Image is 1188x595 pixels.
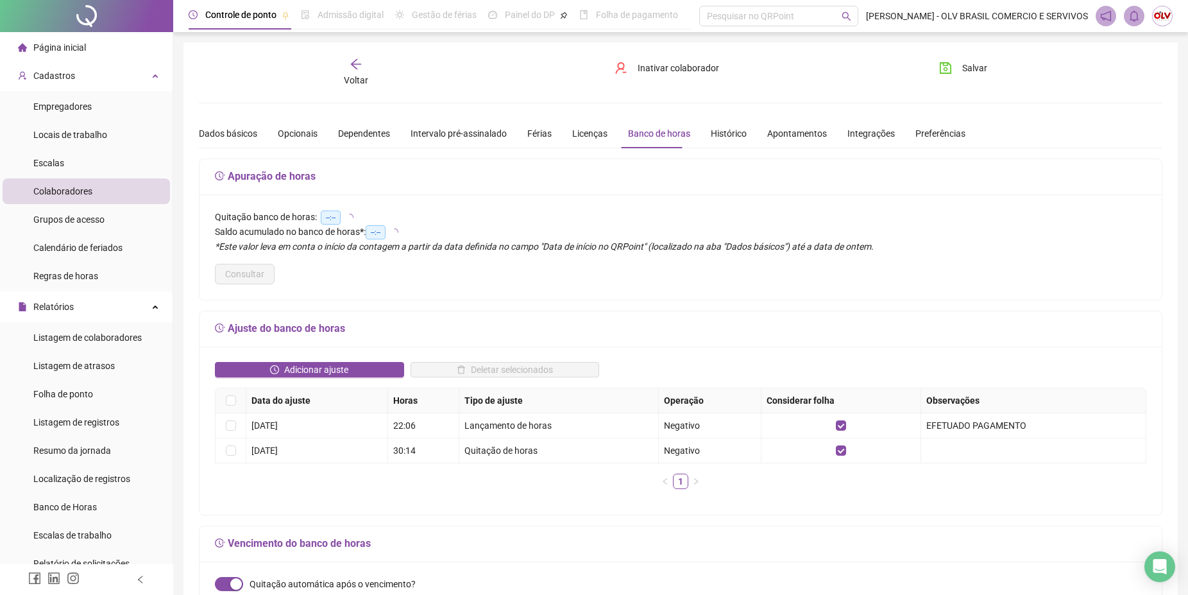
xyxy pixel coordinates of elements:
[215,225,1146,239] div: :
[412,10,477,20] span: Gestão de férias
[250,577,416,591] span: Quitação automática após o vencimento?
[939,62,952,74] span: save
[33,71,75,81] span: Cadastros
[638,61,719,75] span: Inativar colaborador
[47,572,60,585] span: linkedin
[921,388,1146,413] th: Observações
[189,10,198,19] span: clock-circle
[411,126,507,141] div: Intervalo pré-assinalado
[33,243,123,253] span: Calendário de feriados
[579,10,588,19] span: book
[664,418,756,433] div: Negativo
[215,169,1146,184] h5: Apuração de horas
[33,214,105,225] span: Grupos de acesso
[270,365,279,374] span: clock-circle
[33,361,115,371] span: Listagem de atrasos
[464,418,652,433] div: Lançamento de horas
[215,362,404,377] button: Adicionar ajuste
[67,572,80,585] span: instagram
[215,227,360,237] span: Saldo acumulado no banco de horas
[251,418,382,433] div: [DATE]
[505,10,555,20] span: Painel do DP
[388,438,460,463] td: 30:14
[33,42,86,53] span: Página inicial
[615,62,627,74] span: user-delete
[215,212,317,222] span: Quitação banco de horas:
[215,323,225,333] span: field-time
[674,474,688,488] a: 1
[33,101,92,112] span: Empregadores
[605,58,729,78] button: Inativar colaborador
[246,388,388,413] th: Data do ajuste
[1128,10,1140,22] span: bell
[338,126,390,141] div: Dependentes
[488,10,497,19] span: dashboard
[847,126,895,141] div: Integrações
[711,126,747,141] div: Histórico
[866,9,1088,23] span: [PERSON_NAME] - OLV BRASIL COMERCIO E SERVIVOS
[205,10,276,20] span: Controle de ponto
[388,413,460,438] td: 22:06
[321,211,341,225] span: --:--
[18,71,27,80] span: user-add
[215,264,275,284] button: Consultar
[1144,551,1175,582] div: Open Intercom Messenger
[28,572,41,585] span: facebook
[596,10,678,20] span: Folha de pagamento
[344,75,368,85] span: Voltar
[767,126,827,141] div: Apontamentos
[915,126,965,141] div: Preferências
[560,12,568,19] span: pushpin
[388,388,460,413] th: Horas
[278,126,318,141] div: Opcionais
[692,478,700,485] span: right
[527,126,552,141] div: Férias
[33,530,112,540] span: Escalas de trabalho
[33,502,97,512] span: Banco de Horas
[33,158,64,168] span: Escalas
[215,536,1146,551] h5: Vencimento do banco de horas
[688,474,704,489] button: right
[366,225,386,239] span: --:--
[318,10,384,20] span: Admissão digital
[395,10,404,19] span: sun
[659,388,761,413] th: Operação
[664,444,756,458] div: Negativo
[301,10,310,19] span: file-done
[464,444,652,458] div: Quitação de horas
[33,558,130,569] span: Relatório de solicitações
[33,389,93,399] span: Folha de ponto
[33,302,74,312] span: Relatórios
[136,575,145,584] span: left
[215,241,874,252] em: *Este valor leva em conta o início da contagem a partir da data definida no campo "Data de início...
[842,12,851,21] span: search
[18,302,27,311] span: file
[761,388,921,413] th: Considerar folha
[33,186,92,196] span: Colaboradores
[628,126,690,141] div: Banco de horas
[929,58,997,78] button: Salvar
[921,413,1146,438] td: EFETUADO PAGAMENTO
[1100,10,1112,22] span: notification
[350,58,362,71] span: arrow-left
[33,445,111,456] span: Resumo da jornada
[33,474,130,484] span: Localização de registros
[411,362,600,377] button: Deletar selecionados
[199,126,257,141] div: Dados básicos
[282,12,289,19] span: pushpin
[33,417,119,427] span: Listagem de registros
[688,474,704,489] li: Próxima página
[962,61,987,75] span: Salvar
[661,478,669,485] span: left
[1153,6,1172,26] img: 8462
[33,271,98,281] span: Regras de horas
[658,474,673,489] li: Página anterior
[572,126,607,141] div: Licenças
[284,363,348,377] span: Adicionar ajuste
[391,229,398,236] span: loading
[215,321,1146,336] h5: Ajuste do banco de horas
[346,214,353,221] span: loading
[33,332,142,343] span: Listagem de colaboradores
[251,444,382,458] div: [DATE]
[18,43,27,52] span: home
